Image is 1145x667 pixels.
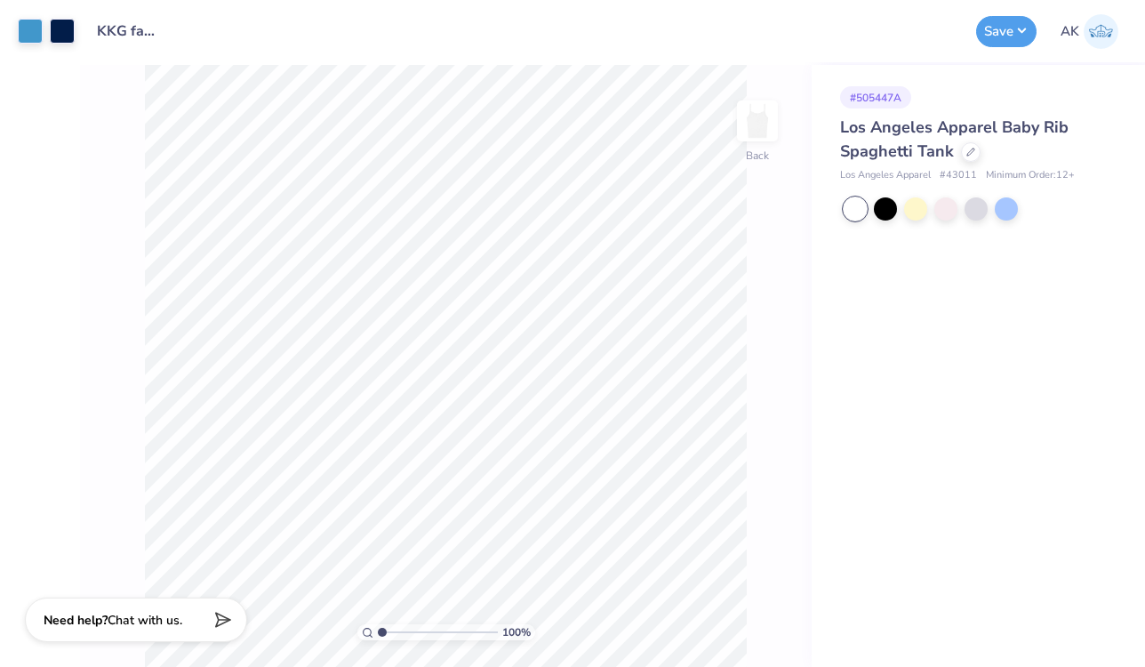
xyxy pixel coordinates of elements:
[108,612,182,629] span: Chat with us.
[976,16,1037,47] button: Save
[1061,21,1079,42] span: AK
[840,86,911,108] div: # 505447A
[940,168,977,183] span: # 43011
[44,612,108,629] strong: Need help?
[1061,14,1118,49] a: AK
[84,13,171,49] input: Untitled Design
[740,103,775,139] img: Back
[746,148,769,164] div: Back
[986,168,1075,183] span: Minimum Order: 12 +
[502,624,531,640] span: 100 %
[840,117,1069,162] span: Los Angeles Apparel Baby Rib Spaghetti Tank
[1084,14,1118,49] img: Annie Kapple
[840,168,931,183] span: Los Angeles Apparel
